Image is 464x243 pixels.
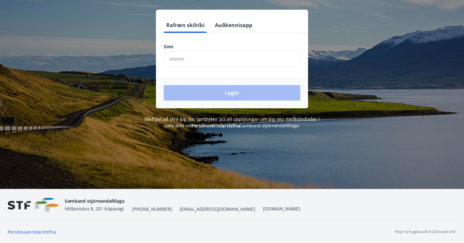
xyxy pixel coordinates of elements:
button: Rafræn skilríki [164,17,207,33]
span: [PHONE_NUMBER] [132,206,172,212]
img: vjCaq2fThgY3EUYqSgpjEiBg6WP39ov69hlhuPVN.png [8,198,60,212]
a: Persónuverndarstefna [8,229,56,235]
p: Keyrt á hugbúnaði frá Dorado ehf. [395,229,456,235]
button: Auðkennisapp [212,17,255,33]
span: Með því að skrá þig inn samþykkir þú að upplýsingar um þig séu meðhöndlaðar í samræmi við Samband... [145,116,320,129]
label: Sími [164,44,300,50]
a: [DOMAIN_NAME] [263,206,300,212]
span: Samband stjórnendafélaga [65,198,124,204]
span: [EMAIL_ADDRESS][DOMAIN_NAME] [180,206,255,212]
a: Persónuverndarstefna [192,122,240,129]
span: Hlíðasmára 8, 201 Kópavogi [65,206,124,212]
